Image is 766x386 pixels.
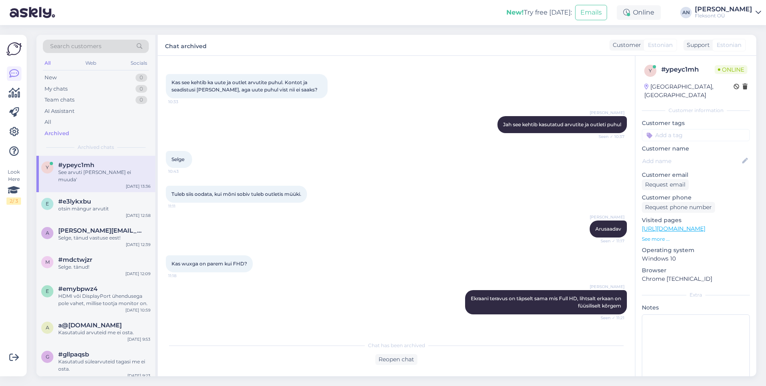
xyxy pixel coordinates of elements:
[171,191,301,197] span: Tuleb siis oodata, kui mõni sobiv tuleb outletis müüki.
[168,168,199,174] span: 10:43
[125,271,150,277] div: [DATE] 12:09
[44,118,51,126] div: All
[617,5,661,20] div: Online
[43,58,52,68] div: All
[58,227,142,234] span: andres.jaats@gmail.com
[171,261,247,267] span: Kas wuxga on parem kui FHD?
[45,259,50,265] span: m
[58,198,91,205] span: #e3lykxbu
[58,263,150,271] div: Selge. tänud!
[695,13,752,19] div: Fleksont OÜ
[642,202,715,213] div: Request phone number
[642,266,750,275] p: Browser
[58,351,89,358] span: #gllpaqsb
[642,129,750,141] input: Add a tag
[590,214,624,220] span: [PERSON_NAME]
[590,284,624,290] span: [PERSON_NAME]
[471,295,622,309] span: Ekraani teravus on täpselt sama mis Full HD, lihtsalt erkaan on füüsiliselt kõrgem
[644,83,734,100] div: [GEOGRAPHIC_DATA], [GEOGRAPHIC_DATA]
[375,354,417,365] div: Reopen chat
[594,315,624,321] span: Seen ✓ 11:21
[46,230,49,236] span: a
[46,288,49,294] span: e
[715,65,747,74] span: Online
[58,322,122,329] span: a@b.cc
[642,303,750,312] p: Notes
[695,6,761,19] a: [PERSON_NAME]Fleksont OÜ
[6,168,21,205] div: Look Here
[642,235,750,243] p: See more ...
[58,161,94,169] span: #ypeyc1mh
[642,171,750,179] p: Customer email
[58,329,150,336] div: Kasutatuid arvuteid me ei osta.
[648,41,673,49] span: Estonian
[368,342,425,349] span: Chat has been archived
[506,8,524,16] b: New!
[649,68,652,74] span: y
[58,293,150,307] div: HDMI või DisplayPort ühendusega pole vahet, millise tootja monitor on.
[78,144,114,151] span: Archived chats
[661,65,715,74] div: # ypeyc1mh
[642,107,750,114] div: Customer information
[127,336,150,342] div: [DATE] 9:53
[642,216,750,225] p: Visited pages
[58,358,150,373] div: Kasutatud sülearvuteid tagasi me ei osta.
[50,42,102,51] span: Search customers
[680,7,692,18] div: AN
[46,324,49,331] span: a
[46,164,49,170] span: y
[58,256,92,263] span: #mdctwjzr
[46,354,49,360] span: g
[44,129,69,138] div: Archived
[84,58,98,68] div: Web
[135,74,147,82] div: 0
[595,226,621,232] span: Arusaadav
[126,212,150,218] div: [DATE] 12:58
[58,205,150,212] div: otsin mängur arvutit
[642,255,750,263] p: Windows 10
[683,41,710,49] div: Support
[168,203,199,209] span: 11:11
[642,291,750,299] div: Extra
[695,6,752,13] div: [PERSON_NAME]
[58,169,150,183] div: See arvuti [PERSON_NAME] ei muuda'
[58,285,97,293] span: #emybpwz4
[642,119,750,127] p: Customer tags
[171,79,317,93] span: Kas see kehtib ka uute ja outlet arvutite puhul. Kontot ja seadistusi [PERSON_NAME], aga uute puh...
[168,273,199,279] span: 11:18
[44,74,57,82] div: New
[6,41,22,57] img: Askly Logo
[717,41,741,49] span: Estonian
[126,183,150,189] div: [DATE] 13:36
[575,5,607,20] button: Emails
[642,193,750,202] p: Customer phone
[44,107,74,115] div: AI Assistant
[642,246,750,255] p: Operating system
[46,201,49,207] span: e
[165,40,207,51] label: Chat archived
[6,197,21,205] div: 2 / 3
[609,41,641,49] div: Customer
[642,157,741,165] input: Add name
[590,110,624,116] span: [PERSON_NAME]
[44,96,74,104] div: Team chats
[125,307,150,313] div: [DATE] 10:59
[168,99,199,105] span: 10:33
[642,144,750,153] p: Customer name
[58,234,150,242] div: Selge, tänud vastuse eest!
[642,275,750,283] p: Chrome [TECHNICAL_ID]
[171,156,184,162] span: Selge
[129,58,149,68] div: Socials
[126,242,150,248] div: [DATE] 12:39
[503,121,621,127] span: Jah see kehtib kasutatud arvutite ja outleti puhul
[135,96,147,104] div: 0
[642,225,705,232] a: [URL][DOMAIN_NAME]
[594,134,624,140] span: Seen ✓ 10:37
[135,85,147,93] div: 0
[506,8,572,17] div: Try free [DATE]:
[127,373,150,379] div: [DATE] 9:23
[594,238,624,244] span: Seen ✓ 11:17
[642,179,689,190] div: Request email
[44,85,68,93] div: My chats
